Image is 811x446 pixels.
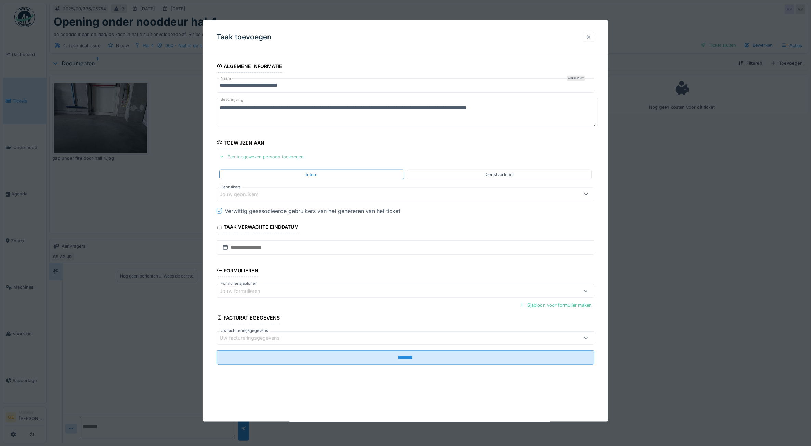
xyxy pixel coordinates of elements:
[217,137,265,149] div: Toewijzen aan
[220,287,270,295] div: Jouw formulieren
[219,281,259,286] label: Formulier sjablonen
[219,327,270,333] label: Uw factureringsgegevens
[306,171,318,178] div: Intern
[220,191,268,198] div: Jouw gebruikers
[217,266,259,277] div: Formulieren
[225,207,400,215] div: Verwittig geassocieerde gebruikers van het genereren van het ticket
[484,171,514,178] div: Dienstverlener
[219,95,245,104] label: Beschrijving
[516,300,594,310] div: Sjabloon voor formulier maken
[220,334,289,342] div: Uw factureringsgegevens
[217,61,283,73] div: Algemene informatie
[217,152,306,161] div: Een toegewezen persoon toevoegen
[217,33,272,41] h3: Taak toevoegen
[217,222,299,233] div: Taak verwachte einddatum
[567,76,585,81] div: Verplicht
[219,76,232,81] label: Naam
[219,184,242,190] label: Gebruikers
[217,312,280,324] div: Facturatiegegevens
